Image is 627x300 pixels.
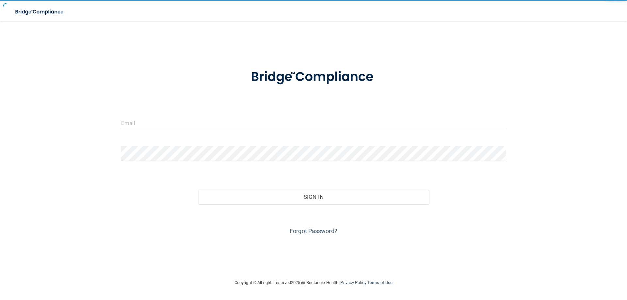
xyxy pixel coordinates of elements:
a: Privacy Policy [340,280,366,285]
img: bridge_compliance_login_screen.278c3ca4.svg [10,5,70,19]
input: Email [121,116,506,130]
a: Terms of Use [367,280,393,285]
button: Sign In [198,190,429,204]
img: bridge_compliance_login_screen.278c3ca4.svg [237,60,390,94]
div: Copyright © All rights reserved 2025 @ Rectangle Health | | [194,272,433,293]
a: Forgot Password? [290,228,337,234]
